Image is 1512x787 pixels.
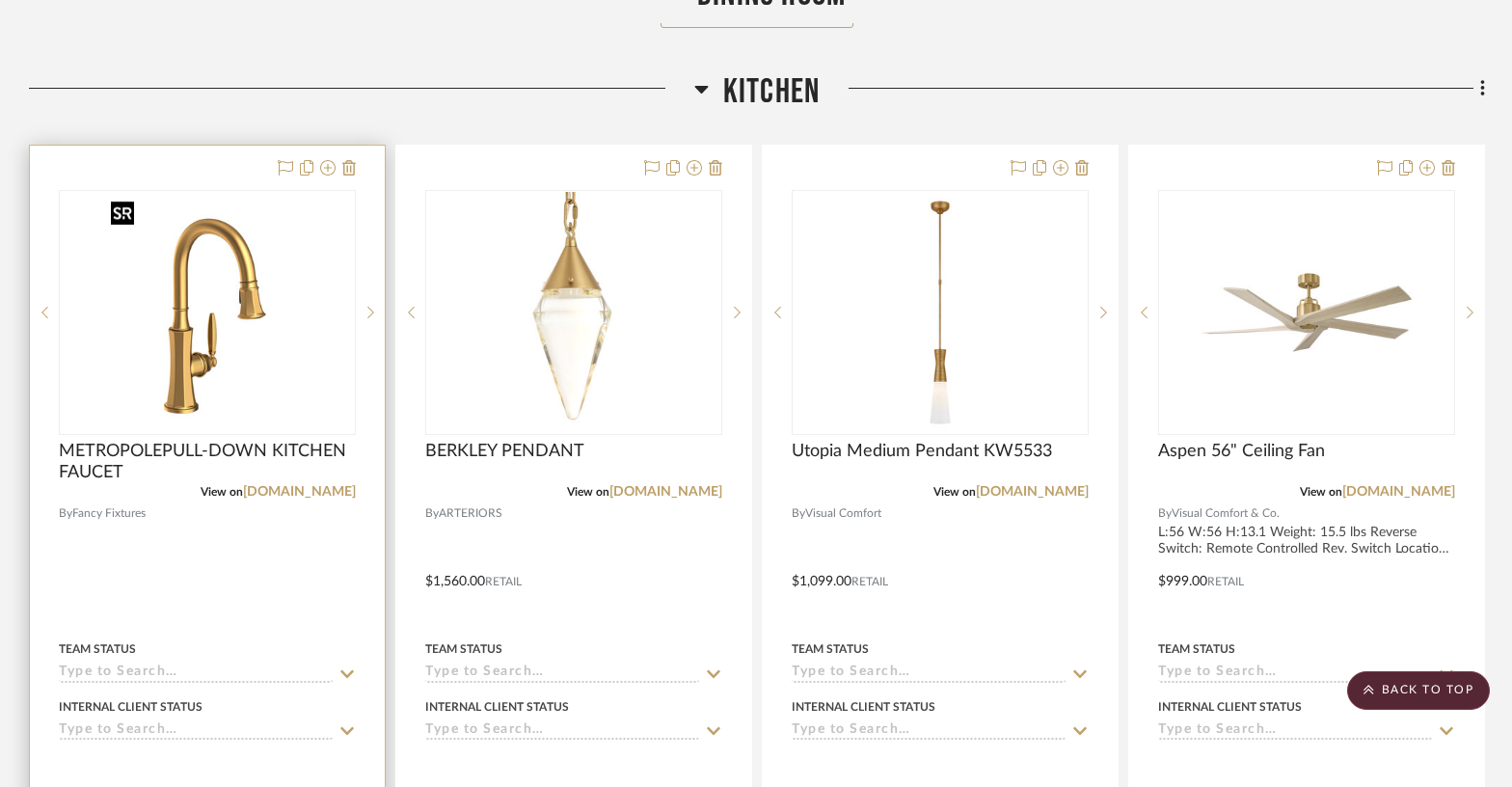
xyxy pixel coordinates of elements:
[976,485,1089,499] a: [DOMAIN_NAME]
[425,640,502,658] div: Team Status
[1158,640,1235,658] div: Team Status
[723,71,820,113] span: Kitchen
[439,504,502,523] span: ARTERIORS
[792,698,935,716] div: Internal Client Status
[59,441,356,483] span: METROPOLEPULL-DOWN KITCHEN FAUCET
[567,486,609,498] span: View on
[1347,671,1490,710] scroll-to-top-button: BACK TO TOP
[426,191,721,434] div: 0
[425,722,699,741] input: Type to Search…
[425,504,439,523] span: By
[1172,504,1280,523] span: Visual Comfort & Co.
[72,504,146,523] span: Fancy Fixtures
[609,485,722,499] a: [DOMAIN_NAME]
[792,504,805,523] span: By
[425,665,699,683] input: Type to Search…
[1158,504,1172,523] span: By
[805,504,881,523] span: Visual Comfort
[792,722,1066,741] input: Type to Search…
[59,665,333,683] input: Type to Search…
[793,191,1088,434] div: 0
[59,698,202,716] div: Internal Client Status
[792,665,1066,683] input: Type to Search…
[1158,441,1325,462] span: Aspen 56" Ceiling Fan
[1158,698,1302,716] div: Internal Client Status
[243,485,356,499] a: [DOMAIN_NAME]
[103,192,311,433] img: METROPOLEPULL-DOWN KITCHEN FAUCET
[425,441,584,462] span: BERKLEY PENDANT
[453,192,694,433] img: BERKLEY PENDANT
[201,486,243,498] span: View on
[1342,485,1455,499] a: [DOMAIN_NAME]
[425,698,569,716] div: Internal Client Status
[60,191,355,434] div: 0
[933,486,976,498] span: View on
[1158,722,1432,741] input: Type to Search…
[820,192,1061,433] img: Utopia Medium Pendant KW5533
[59,504,72,523] span: By
[59,722,333,741] input: Type to Search…
[1186,192,1427,433] img: Aspen 56" Ceiling Fan
[792,640,869,658] div: Team Status
[792,441,1052,462] span: Utopia Medium Pendant KW5533
[1158,665,1432,683] input: Type to Search…
[1300,486,1342,498] span: View on
[59,640,136,658] div: Team Status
